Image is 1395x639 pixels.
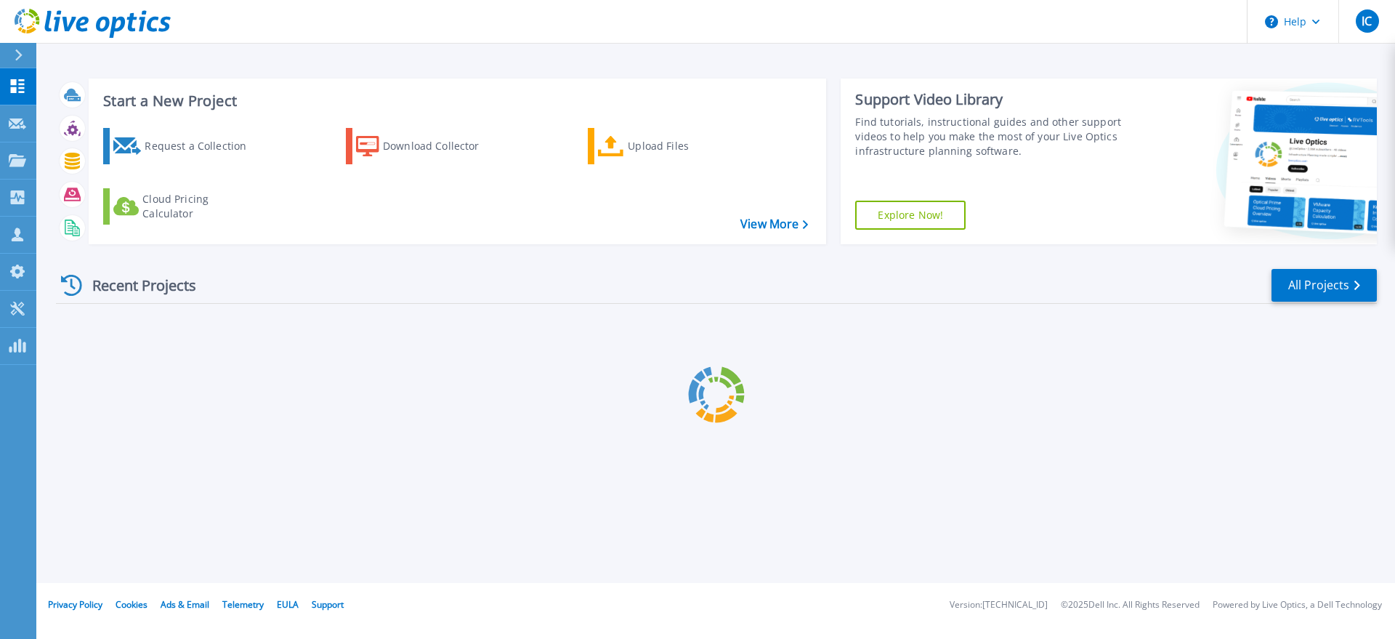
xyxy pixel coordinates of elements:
[48,598,102,611] a: Privacy Policy
[103,93,808,109] h3: Start a New Project
[588,128,750,164] a: Upload Files
[1271,269,1377,302] a: All Projects
[312,598,344,611] a: Support
[628,132,744,161] div: Upload Files
[1061,600,1200,610] li: © 2025 Dell Inc. All Rights Reserved
[1362,15,1372,27] span: IC
[1213,600,1382,610] li: Powered by Live Optics, a Dell Technology
[740,217,808,231] a: View More
[145,132,261,161] div: Request a Collection
[383,132,499,161] div: Download Collector
[855,115,1128,158] div: Find tutorials, instructional guides and other support videos to help you make the most of your L...
[103,128,265,164] a: Request a Collection
[116,598,147,611] a: Cookies
[161,598,209,611] a: Ads & Email
[103,188,265,225] a: Cloud Pricing Calculator
[855,201,966,230] a: Explore Now!
[277,598,299,611] a: EULA
[346,128,508,164] a: Download Collector
[56,268,216,303] div: Recent Projects
[855,90,1128,109] div: Support Video Library
[950,600,1048,610] li: Version: [TECHNICAL_ID]
[222,598,264,611] a: Telemetry
[142,192,259,221] div: Cloud Pricing Calculator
